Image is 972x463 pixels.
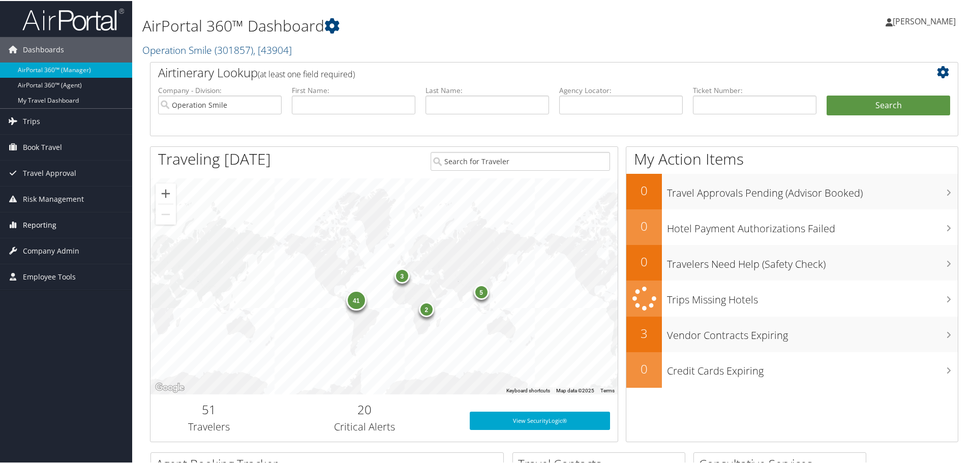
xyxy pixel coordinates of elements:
[23,108,40,133] span: Trips
[158,63,883,80] h2: Airtinerary Lookup
[626,217,662,234] h2: 0
[23,36,64,61] span: Dashboards
[142,42,292,56] a: Operation Smile
[418,300,434,316] div: 2
[626,147,958,169] h1: My Action Items
[559,84,683,95] label: Agency Locator:
[626,351,958,387] a: 0Credit Cards Expiring
[626,324,662,341] h2: 3
[626,181,662,198] h2: 0
[506,386,550,393] button: Keyboard shortcuts
[667,215,958,235] h3: Hotel Payment Authorizations Failed
[626,316,958,351] a: 3Vendor Contracts Expiring
[153,380,187,393] img: Google
[431,151,610,170] input: Search for Traveler
[667,251,958,270] h3: Travelers Need Help (Safety Check)
[346,289,366,309] div: 41
[158,419,260,433] h3: Travelers
[626,244,958,280] a: 0Travelers Need Help (Safety Check)
[258,68,355,79] span: (at least one field required)
[158,84,282,95] label: Company - Division:
[426,84,549,95] label: Last Name:
[600,387,615,392] a: Terms (opens in new tab)
[23,263,76,289] span: Employee Tools
[156,182,176,203] button: Zoom in
[667,287,958,306] h3: Trips Missing Hotels
[215,42,253,56] span: ( 301857 )
[158,400,260,417] h2: 51
[153,380,187,393] a: Open this area in Google Maps (opens a new window)
[473,284,489,299] div: 5
[667,180,958,199] h3: Travel Approvals Pending (Advisor Booked)
[394,267,410,283] div: 3
[626,208,958,244] a: 0Hotel Payment Authorizations Failed
[626,359,662,377] h2: 0
[23,237,79,263] span: Company Admin
[556,387,594,392] span: Map data ©2025
[275,419,454,433] h3: Critical Alerts
[275,400,454,417] h2: 20
[23,160,76,185] span: Travel Approval
[626,252,662,269] h2: 0
[886,5,966,36] a: [PERSON_NAME]
[156,203,176,224] button: Zoom out
[23,134,62,159] span: Book Travel
[626,280,958,316] a: Trips Missing Hotels
[23,186,84,211] span: Risk Management
[253,42,292,56] span: , [ 43904 ]
[626,173,958,208] a: 0Travel Approvals Pending (Advisor Booked)
[158,147,271,169] h1: Traveling [DATE]
[827,95,950,115] button: Search
[142,14,691,36] h1: AirPortal 360™ Dashboard
[470,411,610,429] a: View SecurityLogic®
[292,84,415,95] label: First Name:
[693,84,816,95] label: Ticket Number:
[23,211,56,237] span: Reporting
[667,358,958,377] h3: Credit Cards Expiring
[667,322,958,342] h3: Vendor Contracts Expiring
[893,15,956,26] span: [PERSON_NAME]
[22,7,124,30] img: airportal-logo.png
